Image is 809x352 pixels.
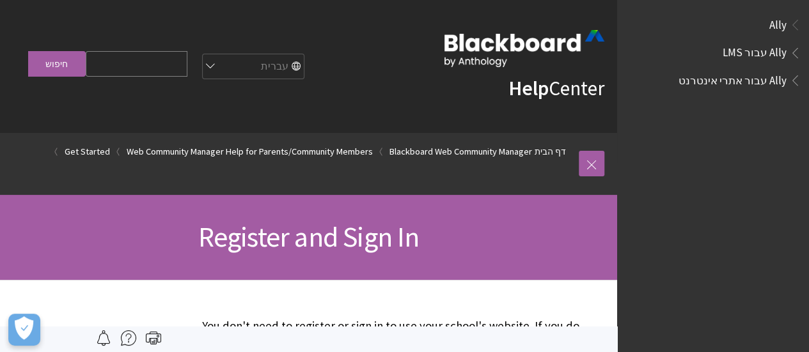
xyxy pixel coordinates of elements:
a: Blackboard Web Community Manager [389,144,532,160]
span: Ally עבור LMS [723,42,787,59]
input: חיפוש [28,51,86,76]
a: Web Community Manager Help for Parents/Community Members [127,144,373,160]
img: Print [146,330,161,346]
a: Get Started [65,144,110,160]
nav: Book outline for Anthology Ally Help [625,14,801,91]
img: Follow this page [96,330,111,346]
select: Site Language Selector [201,54,304,80]
span: Register and Sign In [198,219,419,254]
a: דף הבית [535,144,566,160]
img: Blackboard by Anthology [444,30,604,67]
strong: Help [508,75,549,101]
a: HelpCenter [508,75,604,101]
img: More help [121,330,136,346]
span: Ally עבור אתרי אינטרנט [679,70,787,87]
span: Ally [769,14,787,31]
button: Open Preferences [8,314,40,346]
